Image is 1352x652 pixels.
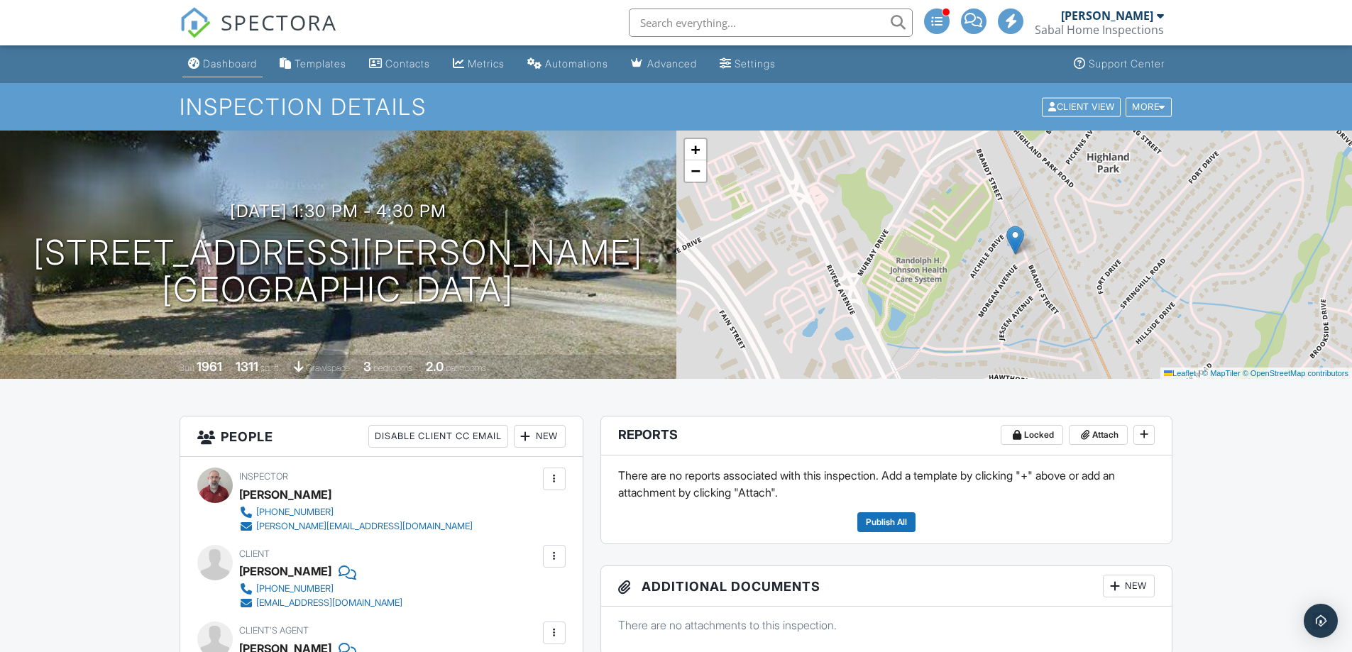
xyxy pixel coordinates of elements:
span: crawlspace [306,363,350,373]
h3: People [180,416,583,457]
div: Client View [1042,97,1121,116]
div: Disable Client CC Email [368,425,508,448]
span: Client [239,548,270,559]
a: © OpenStreetMap contributors [1243,369,1348,377]
a: Metrics [447,51,510,77]
div: [PHONE_NUMBER] [256,583,334,595]
span: Inspector [239,471,288,482]
a: Dashboard [182,51,263,77]
span: Built [179,363,194,373]
span: SPECTORA [221,7,337,37]
div: [PERSON_NAME] [239,560,331,582]
a: Advanced [625,51,703,77]
h1: [STREET_ADDRESS][PERSON_NAME] [GEOGRAPHIC_DATA] [33,234,643,309]
span: | [1198,369,1200,377]
div: Templates [295,57,346,70]
div: Sabal Home Inspections [1035,23,1164,37]
a: Contacts [363,51,436,77]
div: [PERSON_NAME] [239,484,331,505]
div: Open Intercom Messenger [1304,604,1338,638]
div: 1961 [197,359,222,374]
a: [PERSON_NAME][EMAIL_ADDRESS][DOMAIN_NAME] [239,519,473,534]
div: New [1103,575,1155,597]
div: More [1126,97,1172,116]
a: Support Center [1068,51,1170,77]
span: + [691,140,700,158]
span: − [691,162,700,179]
a: [PHONE_NUMBER] [239,582,402,596]
div: Support Center [1089,57,1165,70]
a: Automations (Advanced) [522,51,614,77]
div: 2.0 [426,359,444,374]
a: [EMAIL_ADDRESS][DOMAIN_NAME] [239,596,402,610]
span: sq. ft. [260,363,280,373]
div: Dashboard [203,57,257,70]
a: Settings [714,51,781,77]
div: 1311 [236,359,258,374]
div: Metrics [468,57,505,70]
a: Templates [274,51,352,77]
a: SPECTORA [180,19,337,49]
div: [PHONE_NUMBER] [256,507,334,518]
a: Zoom in [685,139,706,160]
span: Client's Agent [239,625,309,636]
div: Settings [735,57,776,70]
a: [PHONE_NUMBER] [239,505,473,519]
div: [EMAIL_ADDRESS][DOMAIN_NAME] [256,597,402,609]
img: Marker [1006,226,1024,255]
a: Client View [1040,101,1124,111]
div: 3 [363,359,371,374]
div: Automations [545,57,608,70]
div: Advanced [647,57,697,70]
span: bedrooms [373,363,412,373]
div: [PERSON_NAME] [1061,9,1153,23]
img: The Best Home Inspection Software - Spectora [180,7,211,38]
p: There are no attachments to this inspection. [618,617,1155,633]
span: bathrooms [446,363,486,373]
div: [PERSON_NAME][EMAIL_ADDRESS][DOMAIN_NAME] [256,521,473,532]
div: New [514,425,566,448]
h1: Inspection Details [180,94,1173,119]
a: Zoom out [685,160,706,182]
a: © MapTiler [1202,369,1241,377]
a: Leaflet [1164,369,1196,377]
input: Search everything... [629,9,913,37]
div: Contacts [385,57,430,70]
h3: Additional Documents [601,566,1172,607]
h3: [DATE] 1:30 pm - 4:30 pm [230,201,446,221]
